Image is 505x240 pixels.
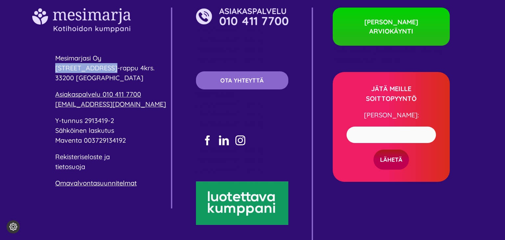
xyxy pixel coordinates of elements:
span: [STREET_ADDRESS]-rappu 4krs. [55,64,155,72]
strong: JÄTÄ MEILLE SOITTOPYYNTÖ [366,84,417,103]
input: LÄHETÄ [373,150,409,170]
a: Omavalvontasuunnitelmat [55,179,137,187]
a: 001Asset 6@2x [196,7,288,15]
a: [EMAIL_ADDRESS][DOMAIN_NAME] [55,100,166,108]
a: facebook [203,135,212,145]
span: Maventa 003729134192 [55,136,126,144]
span: Sähköinen laskutus [55,126,114,134]
span: 33200 [GEOGRAPHIC_DATA] [55,74,143,82]
a: Rekisteriseloste ja tietosuoja [55,153,110,171]
form: Yhteydenottolomake [342,127,441,170]
span: Oulu, Raahe, [GEOGRAPHIC_DATA], [GEOGRAPHIC_DATA] [333,46,442,64]
a: linkedin [219,135,229,145]
span: [GEOGRAPHIC_DATA], [GEOGRAPHIC_DATA], [GEOGRAPHIC_DATA], [GEOGRAPHIC_DATA] [196,26,265,64]
a: Asiakaspalvelu 010 411 7700 [55,90,141,98]
a: [PERSON_NAME] ARVIOKÄYNTI [333,8,450,46]
span: [GEOGRAPHIC_DATA], [GEOGRAPHIC_DATA], [GEOGRAPHIC_DATA] [196,146,265,174]
a: 001Asset 5@2x [32,7,131,15]
button: Evästeasetukset [7,220,20,233]
a: OTA YHTEYTTÄ [196,71,288,89]
span: Mesimarjasi Oy [55,54,102,62]
a: instagram [235,135,245,145]
span: [PERSON_NAME] ARVIOKÄYNTI [349,17,433,36]
span: Y-tunnus 2913419-2 [55,116,114,125]
span: OTA YHTEYTTÄ [220,77,264,84]
span: [PERSON_NAME]: [364,111,419,119]
span: Keski-Suomi, [GEOGRAPHIC_DATA], [GEOGRAPHIC_DATA], [GEOGRAPHIC_DATA] [196,90,265,128]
